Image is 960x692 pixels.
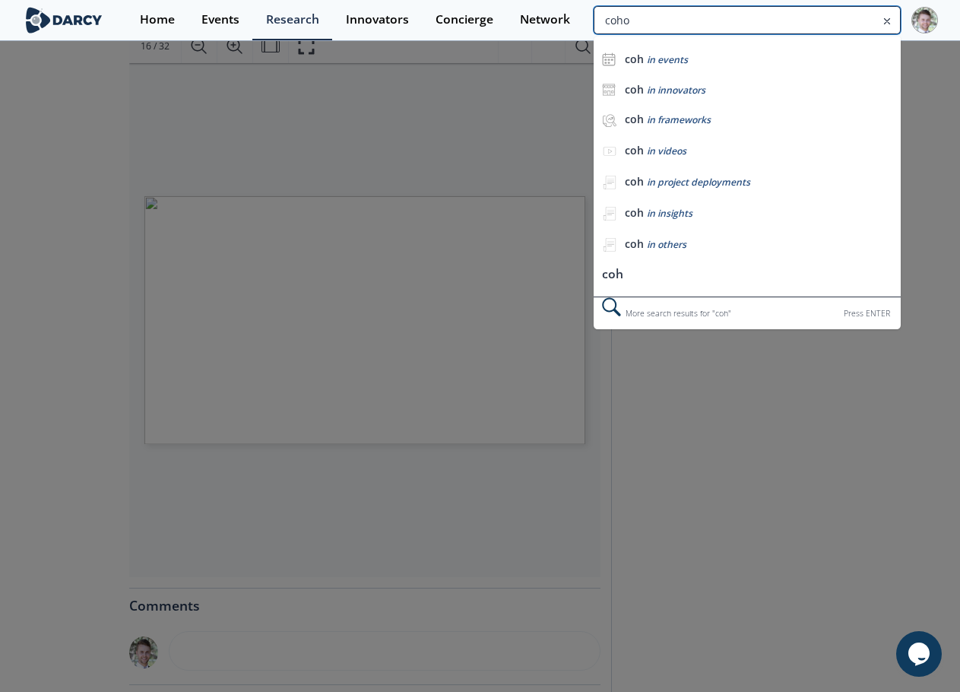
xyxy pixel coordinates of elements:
img: logo-wide.svg [23,7,106,33]
b: coh [625,82,644,97]
span: in videos [647,144,686,157]
span: in insights [647,207,692,220]
div: Network [520,14,570,26]
img: icon [602,83,616,97]
li: coh [594,261,900,289]
span: in frameworks [647,113,711,126]
div: Press ENTER [844,306,890,322]
span: in project deployments [647,176,750,189]
iframe: chat widget [896,631,945,677]
span: in innovators [647,84,705,97]
b: coh [625,52,644,66]
img: Profile [911,7,938,33]
b: coh [625,112,644,126]
b: coh [625,143,644,157]
div: Concierge [436,14,493,26]
img: icon [602,52,616,66]
div: Home [140,14,175,26]
b: coh [625,174,644,189]
span: in events [647,53,688,66]
div: Innovators [346,14,409,26]
b: coh [625,205,644,220]
span: in others [647,238,686,251]
div: Research [266,14,319,26]
b: coh [625,236,644,251]
input: Advanced Search [594,6,900,34]
div: Events [201,14,239,26]
div: More search results for " coh " [594,297,900,329]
